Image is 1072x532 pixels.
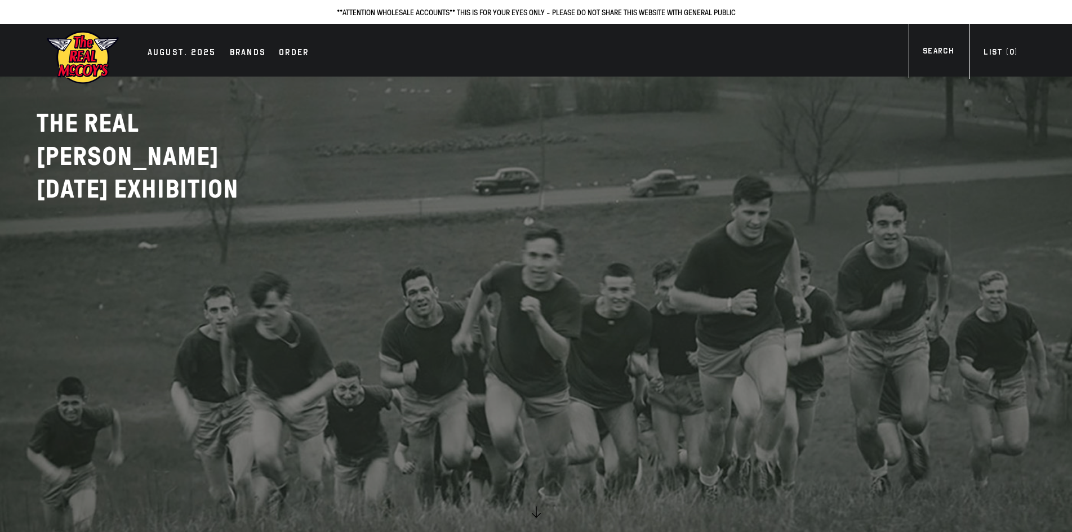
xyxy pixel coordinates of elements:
[37,173,318,206] p: [DATE] EXHIBITION
[909,45,968,60] a: Search
[969,46,1031,61] a: List (0)
[923,45,954,60] div: Search
[279,46,309,61] div: Order
[1009,47,1015,57] span: 0
[37,107,318,206] h2: THE REAL [PERSON_NAME]
[11,6,1061,19] p: **ATTENTION WHOLESALE ACCOUNTS** THIS IS FOR YOUR EYES ONLY - PLEASE DO NOT SHARE THIS WEBSITE WI...
[142,46,222,61] a: AUGUST. 2025
[230,46,266,61] div: Brands
[273,46,314,61] a: Order
[46,30,119,85] img: mccoys-exhibition
[984,46,1017,61] div: List ( )
[148,46,216,61] div: AUGUST. 2025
